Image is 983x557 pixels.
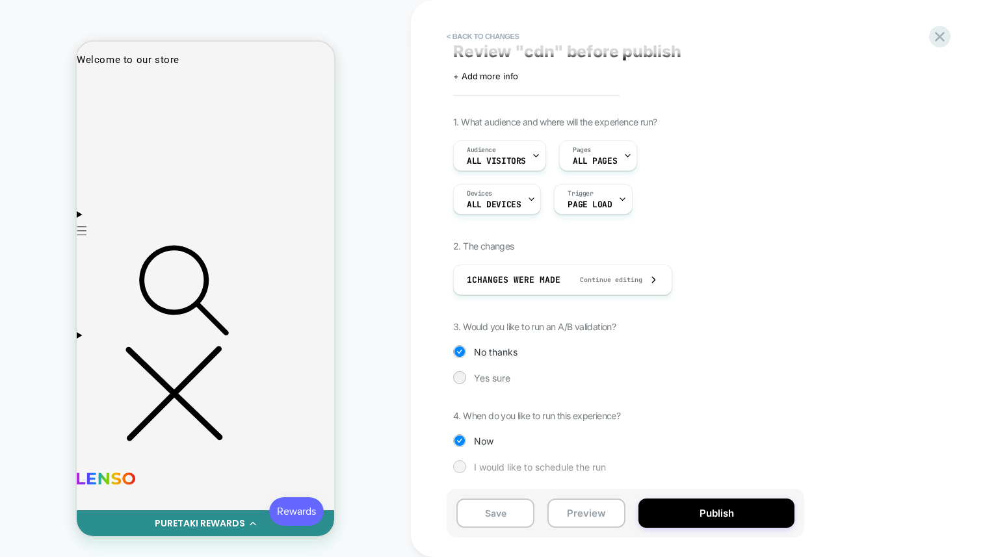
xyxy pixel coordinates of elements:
iframe: Button to open loyalty program pop-up [192,456,247,484]
button: Publish [638,499,794,528]
span: 1. What audience and where will the experience run? [453,116,657,127]
span: 3. Would you like to run an A/B validation? [453,321,616,332]
span: 4. When do you like to run this experience? [453,410,620,421]
button: Save [456,499,534,528]
span: ALL DEVICES [467,200,521,209]
span: Pages [573,146,591,155]
span: Continue editing [567,276,642,284]
button: Preview [547,499,625,528]
span: Trigger [568,189,593,198]
span: All Visitors [467,157,526,166]
span: + Add more info [453,71,518,81]
span: 1 Changes were made [467,274,560,285]
span: Page Load [568,200,612,209]
span: I would like to schedule the run [474,461,606,473]
div: PURETAKI REWARDS [78,475,168,489]
span: ALL PAGES [573,157,617,166]
span: No thanks [474,346,518,357]
span: 2. The changes [453,240,514,252]
span: Devices [467,189,492,198]
span: Review " cdn " before publish [453,42,681,61]
span: Now [474,435,493,447]
span: Yes sure [474,372,510,383]
button: < Back to changes [440,26,526,47]
span: Audience [467,146,496,155]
